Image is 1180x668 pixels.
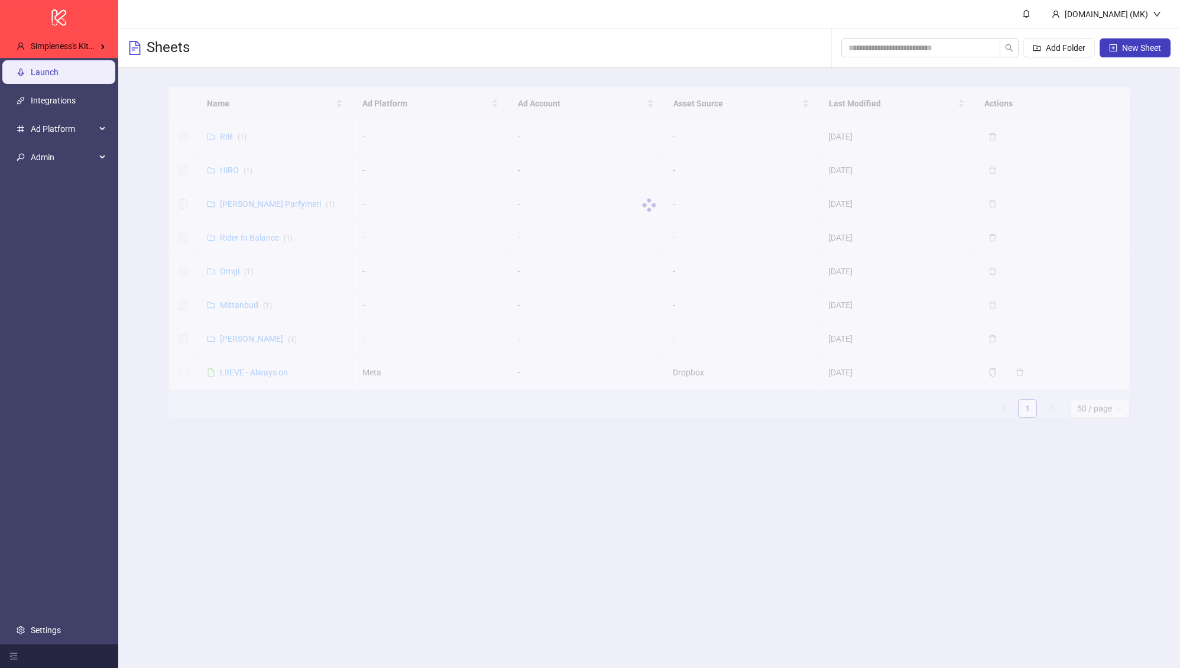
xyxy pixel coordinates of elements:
span: user [17,42,25,50]
span: number [17,125,25,133]
span: plus-square [1109,44,1117,52]
span: Admin [31,145,96,169]
span: Ad Platform [31,117,96,141]
span: folder-add [1033,44,1041,52]
span: down [1153,10,1161,18]
a: Settings [31,625,61,635]
span: file-text [128,41,142,55]
span: search [1005,44,1013,52]
button: Add Folder [1023,38,1095,57]
a: Integrations [31,96,76,105]
span: key [17,153,25,161]
span: New Sheet [1122,43,1161,53]
span: user [1052,10,1060,18]
span: Add Folder [1046,43,1085,53]
span: Simpleness's Kitchn [31,41,102,51]
a: Launch [31,67,59,77]
button: New Sheet [1100,38,1171,57]
span: menu-fold [9,652,18,660]
span: bell [1022,9,1030,18]
div: [DOMAIN_NAME] (MK) [1060,8,1153,21]
h3: Sheets [147,38,190,57]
